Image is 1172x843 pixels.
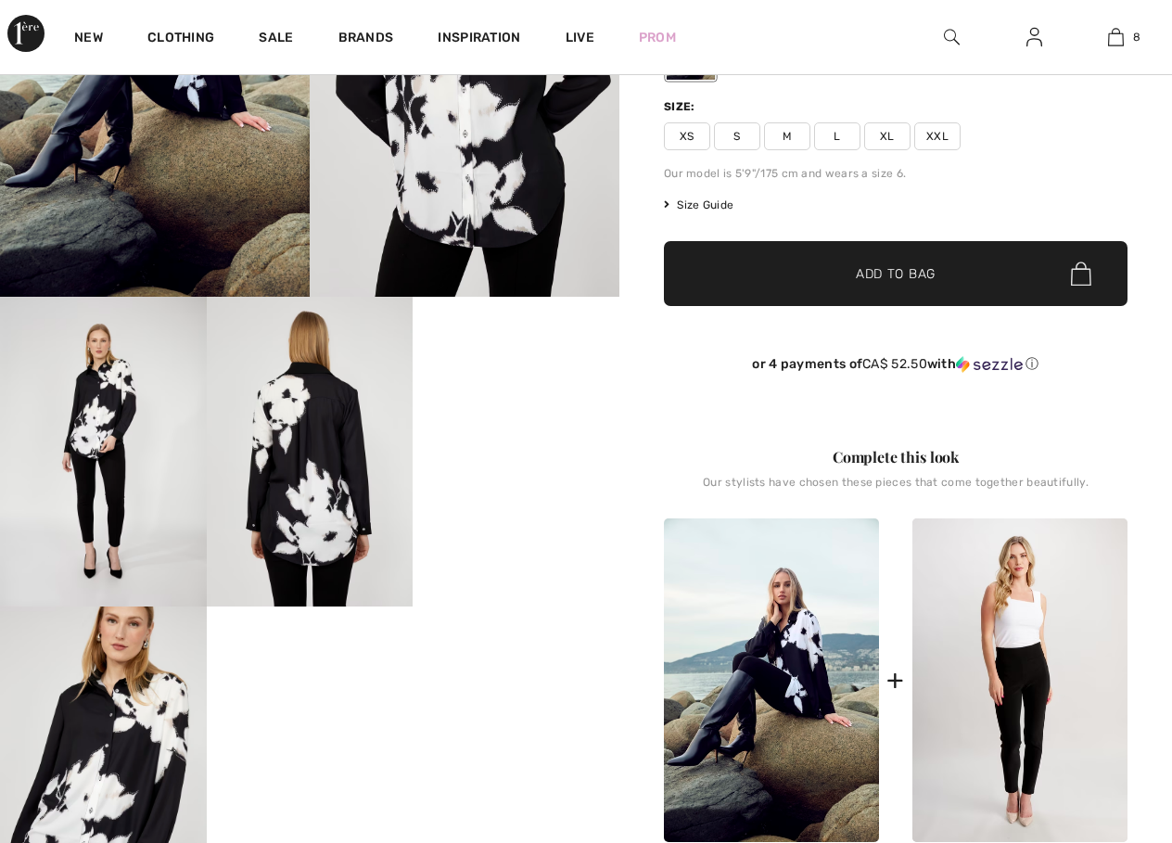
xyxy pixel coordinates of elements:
div: Black/Off White [667,10,715,80]
div: Size: [664,98,699,115]
span: L [814,122,860,150]
span: M [764,122,810,150]
img: Floral Long-Sleeve Button Shirt Style 253814 [664,518,879,842]
div: Our model is 5'9"/175 cm and wears a size 6. [664,165,1127,182]
a: Sale [259,30,293,49]
div: or 4 payments ofCA$ 52.50withSezzle Click to learn more about Sezzle [664,356,1127,379]
a: Prom [639,28,676,47]
span: S [714,122,760,150]
a: New [74,30,103,49]
a: Live [566,28,594,47]
span: XXL [914,122,961,150]
span: XL [864,122,911,150]
a: Brands [338,30,394,49]
a: Clothing [147,30,214,49]
div: Our stylists have chosen these pieces that come together beautifully. [664,476,1127,504]
img: search the website [944,26,960,48]
button: Add to Bag [664,241,1127,306]
div: or 4 payments of with [664,356,1127,373]
img: 1ère Avenue [7,15,45,52]
span: 8 [1133,29,1140,45]
img: My Bag [1108,26,1124,48]
video: Your browser does not support the video tag. [413,297,619,400]
img: Sezzle [956,356,1023,373]
a: Sign In [1012,26,1057,49]
img: My Info [1026,26,1042,48]
a: 8 [1076,26,1156,48]
span: Inspiration [438,30,520,49]
span: Size Guide [664,197,733,213]
img: High-Waisted Formal Trousers Style 209027 [912,518,1127,842]
span: XS [664,122,710,150]
span: CA$ 52.50 [862,356,927,372]
div: Complete this look [664,446,1127,468]
img: Bag.svg [1071,262,1091,286]
div: + [886,659,904,701]
img: Floral Long-Sleeve Button Shirt Style 253814. 4 [207,297,414,607]
span: Add to Bag [856,264,936,284]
